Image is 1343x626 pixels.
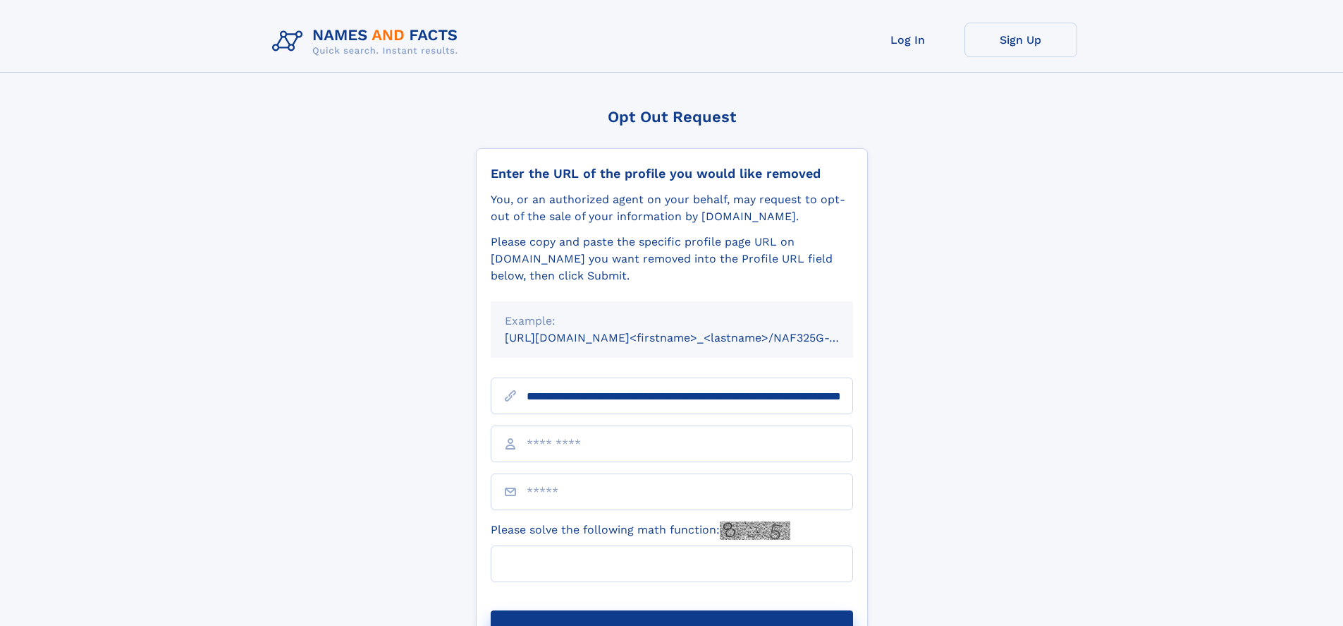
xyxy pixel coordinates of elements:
[505,331,880,344] small: [URL][DOMAIN_NAME]<firstname>_<lastname>/NAF325G-xxxxxxxx
[505,313,839,330] div: Example:
[266,23,470,61] img: Logo Names and Facts
[491,234,853,284] div: Please copy and paste the specific profile page URL on [DOMAIN_NAME] you want removed into the Pr...
[852,23,964,57] a: Log In
[491,191,853,225] div: You, or an authorized agent on your behalf, may request to opt-out of the sale of your informatio...
[964,23,1077,57] a: Sign Up
[476,108,868,126] div: Opt Out Request
[491,522,790,540] label: Please solve the following math function:
[491,166,853,181] div: Enter the URL of the profile you would like removed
